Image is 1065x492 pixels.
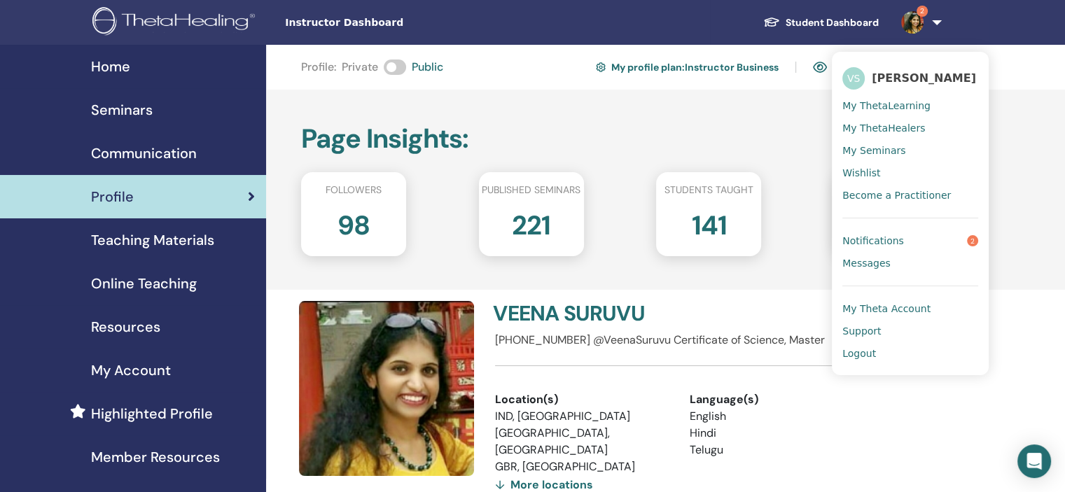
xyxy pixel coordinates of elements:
[1017,444,1051,478] div: Open Intercom Messenger
[512,203,550,242] h2: 221
[495,391,558,408] span: Location(s)
[842,94,978,117] a: My ThetaLearning
[842,139,978,162] a: My Seminars
[596,60,606,74] img: cog.svg
[482,183,580,197] span: Published seminars
[342,59,378,76] span: Private
[91,403,213,424] span: Highlighted Profile
[832,52,989,375] ul: 2
[301,123,939,155] h2: Page Insights :
[91,143,197,164] span: Communication
[842,230,978,252] a: Notifications2
[91,56,130,77] span: Home
[842,234,904,247] span: Notifications
[842,297,978,320] a: My Theta Account
[337,203,370,242] h2: 98
[91,99,153,120] span: Seminars
[842,189,951,202] span: Become a Practitioner
[813,61,827,73] img: eye.svg
[842,342,978,365] a: Logout
[842,347,876,360] span: Logout
[690,425,863,442] li: Hindi
[91,360,171,381] span: My Account
[842,167,880,179] span: Wishlist
[690,391,863,408] div: Language(s)
[967,235,978,246] span: 2
[495,332,825,347] span: [PHONE_NUMBER] @VeenaSuruvu Certificate of Science, Master
[412,59,443,76] span: Public
[842,320,978,342] a: Support
[493,301,709,326] h4: VEENA SURUVU
[301,59,336,76] span: Profile :
[842,67,865,90] span: VS
[842,162,978,184] a: Wishlist
[495,425,669,458] li: [GEOGRAPHIC_DATA], [GEOGRAPHIC_DATA]
[664,183,753,197] span: Students taught
[92,7,260,38] img: logo.png
[872,71,976,85] span: [PERSON_NAME]
[299,301,474,476] img: default.jpg
[91,447,220,468] span: Member Resources
[91,230,214,251] span: Teaching Materials
[842,122,925,134] span: My ThetaHealers
[495,408,669,425] li: IND, [GEOGRAPHIC_DATA]
[91,186,134,207] span: Profile
[91,273,197,294] span: Online Teaching
[691,203,726,242] h2: 141
[91,316,160,337] span: Resources
[763,16,780,28] img: graduation-cap-white.svg
[813,56,939,78] a: View my public profile
[842,257,891,269] span: Messages
[285,15,495,30] span: Instructor Dashboard
[917,6,928,17] span: 2
[901,11,924,34] img: default.jpg
[842,117,978,139] a: My ThetaHealers
[690,442,863,458] li: Telugu
[495,458,669,475] li: GBR, [GEOGRAPHIC_DATA]
[690,408,863,425] li: English
[326,183,382,197] span: Followers
[842,325,881,337] span: Support
[842,302,931,315] span: My Theta Account
[842,62,978,94] a: VS[PERSON_NAME]
[842,144,905,157] span: My Seminars
[842,184,978,206] a: Become a Practitioner
[752,10,890,36] a: Student Dashboard
[842,99,931,112] span: My ThetaLearning
[596,56,779,78] a: My profile plan:Instructor Business
[842,252,978,274] a: Messages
